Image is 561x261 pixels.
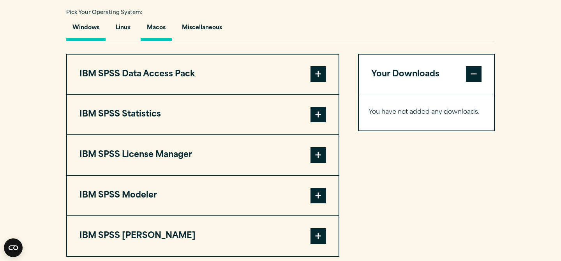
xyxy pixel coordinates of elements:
[369,107,484,118] p: You have not added any downloads.
[67,176,339,215] button: IBM SPSS Modeler
[4,238,23,257] button: Open CMP widget
[359,94,494,130] div: Your Downloads
[67,95,339,134] button: IBM SPSS Statistics
[66,19,106,41] button: Windows
[109,19,137,41] button: Linux
[176,19,228,41] button: Miscellaneous
[67,135,339,175] button: IBM SPSS License Manager
[66,10,143,15] span: Pick Your Operating System:
[67,216,339,256] button: IBM SPSS [PERSON_NAME]
[67,55,339,94] button: IBM SPSS Data Access Pack
[359,55,494,94] button: Your Downloads
[141,19,172,41] button: Macos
